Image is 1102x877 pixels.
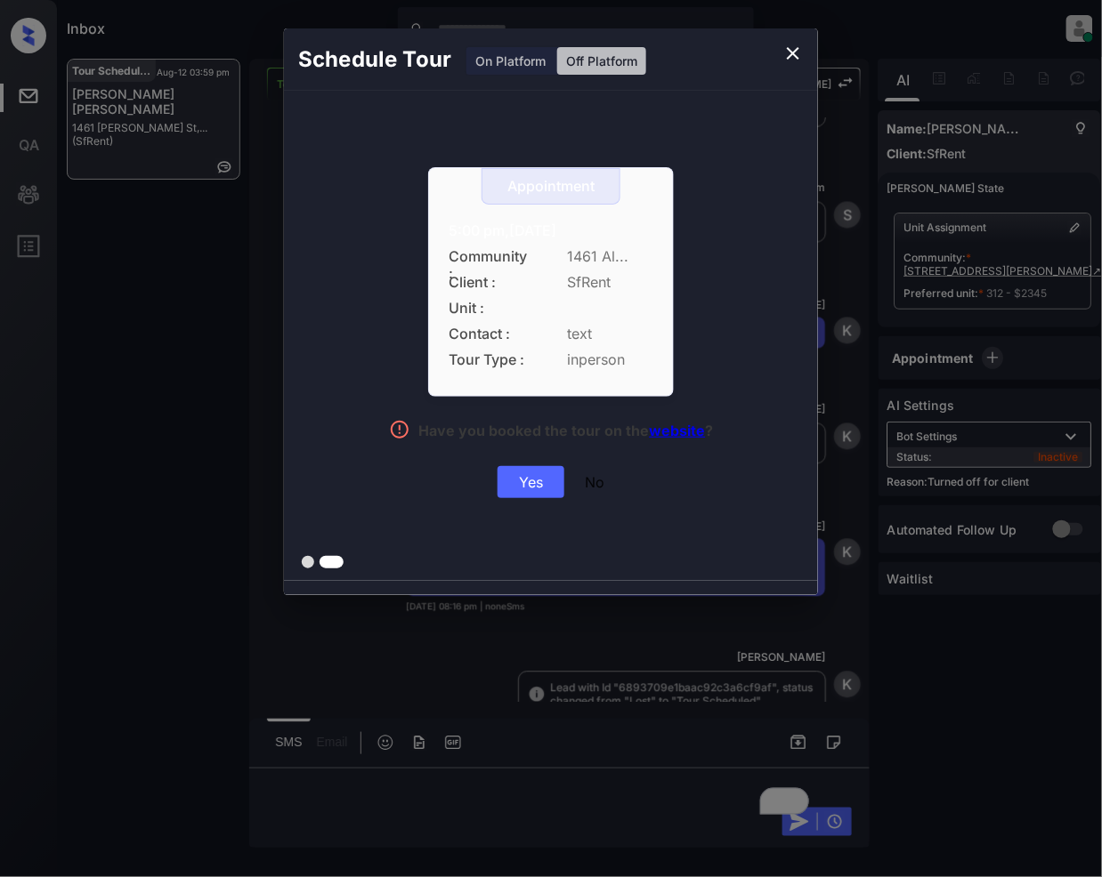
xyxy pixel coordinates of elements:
span: text [567,326,653,342]
span: Unit : [449,300,529,317]
div: No [585,473,604,491]
div: Yes [498,466,564,498]
div: 5:00 pm,[DATE] [449,222,653,239]
span: Contact : [449,326,529,342]
span: SfRent [567,274,653,291]
div: Have you booked the tour on the ? [419,422,714,444]
span: inperson [567,351,653,368]
h2: Schedule Tour [284,28,466,91]
span: Client : [449,274,529,291]
div: Appointment [482,178,620,195]
span: 1461 Al... [567,248,653,265]
span: Tour Type : [449,351,529,368]
a: website [650,422,706,439]
button: close [775,36,811,71]
span: Community : [449,248,529,265]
